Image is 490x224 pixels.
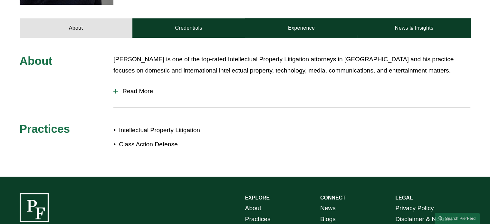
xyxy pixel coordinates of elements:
a: Search this site [435,213,480,224]
span: Read More [118,88,470,95]
a: Credentials [132,18,245,38]
p: [PERSON_NAME] is one of the top-rated Intellectual Property Litigation attorneys in [GEOGRAPHIC_D... [113,54,470,76]
a: About [20,18,132,38]
span: About [20,54,53,67]
strong: LEGAL [395,195,413,200]
p: Intellectual Property Litigation [119,125,245,136]
strong: CONNECT [320,195,346,200]
a: News [320,203,336,214]
strong: EXPLORE [245,195,270,200]
a: Privacy Policy [395,203,434,214]
p: Class Action Defense [119,139,245,150]
a: About [245,203,261,214]
button: Read More [113,83,470,100]
a: Experience [245,18,358,38]
a: News & Insights [358,18,470,38]
span: Practices [20,122,70,135]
